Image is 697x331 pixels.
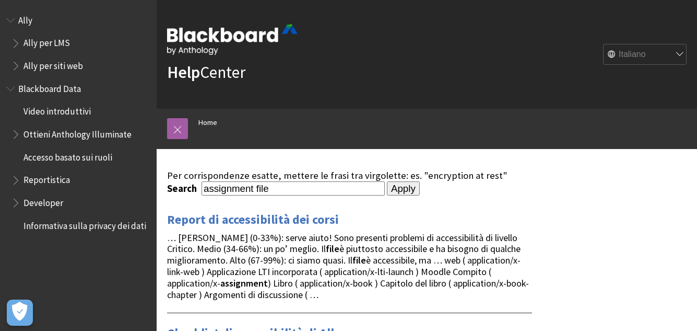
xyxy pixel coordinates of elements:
label: Search [167,182,199,195]
div: Per corrispondenze esatte, mettere le frasi tra virgolette: es. "encryption at rest" [167,170,532,181]
button: Apri preferenze [7,300,33,326]
span: Ally per siti web [23,57,83,71]
span: Blackboard Data [18,80,81,94]
nav: Book outline for Anthology Illuminate [6,80,150,235]
input: Apply [387,181,420,196]
span: Video introduttivi [23,103,91,117]
nav: Book outline for Anthology Ally Help [6,12,150,75]
span: Informativa sulla privacy dei dati [23,217,146,231]
strong: Help [167,62,200,83]
span: Ally per LMS [23,35,70,49]
strong: file [352,254,366,266]
strong: assignment [220,277,268,289]
img: Blackboard by Anthology [167,25,298,55]
span: … [PERSON_NAME] (0-33%): serve aiuto! Sono presenti problemi di accessibilità di livello Critico.... [167,232,529,301]
span: Ally [18,12,32,26]
select: Site Language Selector [604,44,687,65]
strong: file [326,243,339,255]
a: Home [198,116,217,129]
a: Report di accessibilità dei corsi [167,211,339,228]
span: Accesso basato sui ruoli [23,149,112,163]
span: Reportistica [23,172,70,186]
span: Developer [23,194,63,208]
a: HelpCenter [167,62,245,83]
span: Ottieni Anthology Illuminate [23,125,132,140]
